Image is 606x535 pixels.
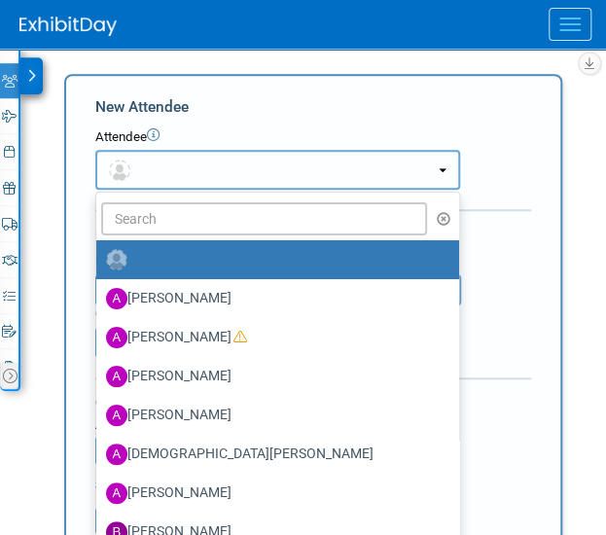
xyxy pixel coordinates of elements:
label: [PERSON_NAME] [106,361,440,392]
img: A.jpg [106,327,127,348]
label: [PERSON_NAME] [106,283,440,314]
button: Menu [549,8,591,41]
body: Rich Text Area. Press ALT-0 for help. [11,8,408,27]
label: [DEMOGRAPHIC_DATA][PERSON_NAME] [106,439,440,470]
div: Attendee [95,128,531,147]
img: A.jpg [106,444,127,465]
img: A.jpg [106,405,127,426]
label: [PERSON_NAME] [106,478,440,509]
label: [PERSON_NAME] [106,322,440,353]
img: Unassigned-User-Icon.png [106,249,127,270]
img: A.jpg [106,288,127,309]
img: A.jpg [106,366,127,387]
input: Search [101,202,427,235]
img: A.jpg [106,482,127,504]
label: [PERSON_NAME] [106,400,440,431]
td: Toggle Event Tabs [3,363,18,388]
img: ExhibitDay [19,17,117,36]
div: New Attendee [95,96,531,118]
